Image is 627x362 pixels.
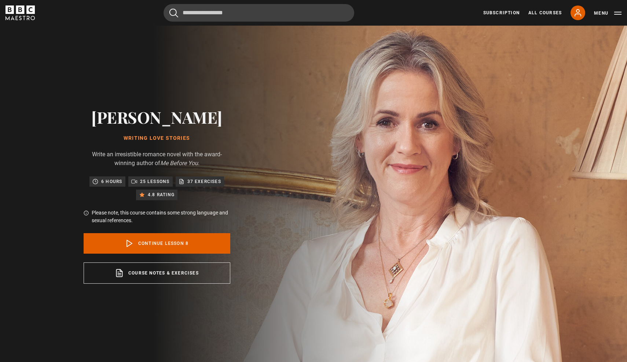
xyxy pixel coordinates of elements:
p: 6 hours [101,178,122,185]
p: Write an irresistible romance novel with the award-winning author of . [84,150,230,168]
input: Search [164,4,354,22]
p: 4.8 rating [148,191,175,198]
svg: BBC Maestro [5,5,35,20]
h2: [PERSON_NAME] [84,108,230,126]
a: All Courses [528,10,562,16]
a: Course notes & exercises [84,262,230,284]
p: 25 lessons [140,178,170,185]
i: Me Before You [160,160,198,167]
button: Toggle navigation [594,10,621,17]
h1: Writing Love Stories [84,135,230,141]
a: Continue lesson 8 [84,233,230,254]
button: Submit the search query [169,8,178,18]
p: Please note, this course contains some strong language and sexual references. [92,209,230,224]
p: 37 exercises [187,178,221,185]
a: Subscription [483,10,520,16]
